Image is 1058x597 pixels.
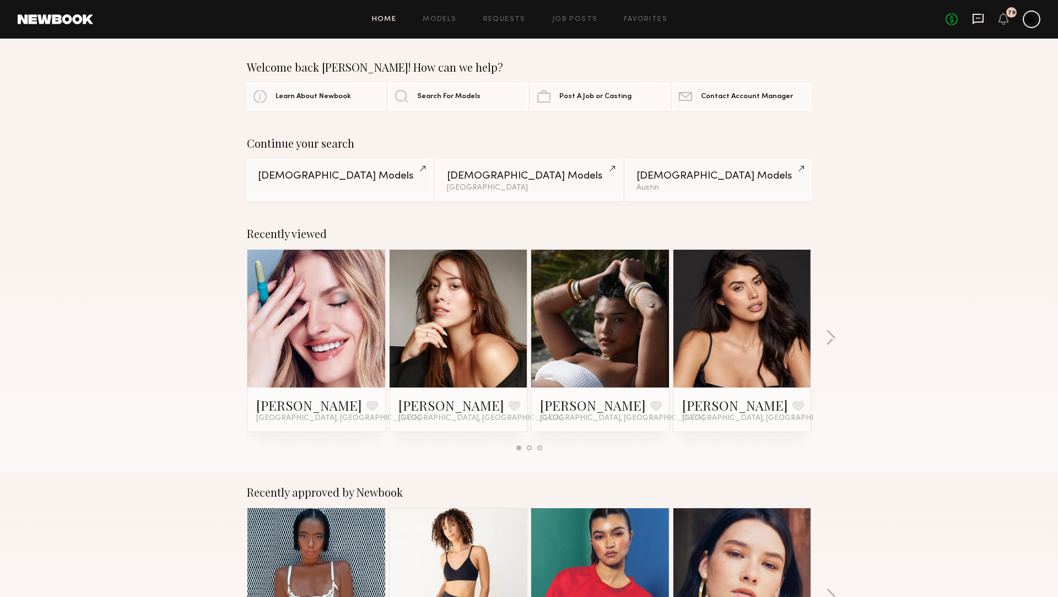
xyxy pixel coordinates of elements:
[552,16,598,23] a: Job Posts
[256,414,420,423] span: [GEOGRAPHIC_DATA], [GEOGRAPHIC_DATA]
[258,171,422,181] div: [DEMOGRAPHIC_DATA] Models
[701,93,793,100] span: Contact Account Manager
[247,486,811,499] div: Recently approved by Newbook
[531,83,670,110] a: Post A Job or Casting
[625,159,811,201] a: [DEMOGRAPHIC_DATA] ModelsAustin
[682,414,846,423] span: [GEOGRAPHIC_DATA], [GEOGRAPHIC_DATA]
[423,16,456,23] a: Models
[636,184,800,192] div: Austin
[447,171,611,181] div: [DEMOGRAPHIC_DATA] Models
[372,16,397,23] a: Home
[417,93,481,100] span: Search For Models
[483,16,526,23] a: Requests
[559,93,631,100] span: Post A Job or Casting
[247,83,386,110] a: Learn About Newbook
[682,396,788,414] a: [PERSON_NAME]
[276,93,351,100] span: Learn About Newbook
[247,137,811,150] div: Continue your search
[388,83,527,110] a: Search For Models
[398,396,504,414] a: [PERSON_NAME]
[540,414,704,423] span: [GEOGRAPHIC_DATA], [GEOGRAPHIC_DATA]
[624,16,667,23] a: Favorites
[447,184,611,192] div: [GEOGRAPHIC_DATA]
[436,159,622,201] a: [DEMOGRAPHIC_DATA] Models[GEOGRAPHIC_DATA]
[540,396,646,414] a: [PERSON_NAME]
[247,227,811,240] div: Recently viewed
[398,414,563,423] span: [GEOGRAPHIC_DATA], [GEOGRAPHIC_DATA]
[672,83,811,110] a: Contact Account Manager
[247,159,433,201] a: [DEMOGRAPHIC_DATA] Models
[636,171,800,181] div: [DEMOGRAPHIC_DATA] Models
[247,61,811,74] div: Welcome back [PERSON_NAME]! How can we help?
[256,396,362,414] a: [PERSON_NAME]
[1008,10,1016,16] div: 79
